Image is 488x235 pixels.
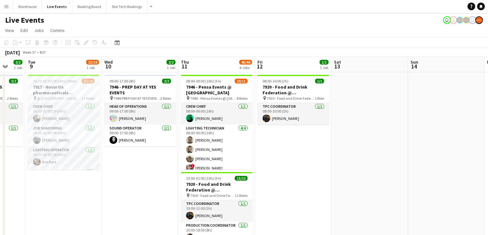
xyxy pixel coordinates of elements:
app-job-card: 08:00-00:00 (16h) (Fri)10/117946 - Pensa Events @ [GEOGRAPHIC_DATA] 7946 - Pensa Events @ [GEOGRA... [181,75,253,169]
span: Wed [104,59,113,65]
span: 14 [410,63,418,70]
span: 2/2 [13,60,22,65]
span: 40/44 [239,60,252,65]
span: 7920 - Food and Drink Federation @ [GEOGRAPHIC_DATA] [190,193,235,198]
div: [DATE] [5,49,20,56]
span: 16:30-02:00 (9h30m) (Wed) [33,79,77,83]
div: 1 Job [320,65,328,70]
h3: 7920 - Food and Drink Federation @ [GEOGRAPHIC_DATA] [257,84,329,96]
span: 9 [27,63,35,70]
app-card-role: Sound Operator1/109:00-17:00 (8h)[PERSON_NAME] [104,125,176,146]
span: 08:00-10:00 (2h) [263,79,289,83]
app-user-avatar: Alex Gill [475,16,483,24]
span: 09:00-17:00 (8h) [110,79,135,83]
div: BST [40,50,46,55]
app-card-role: Crew Chief1/108:00-00:00 (16h)[PERSON_NAME] [181,103,253,125]
button: Site Tech Bookings [107,0,147,13]
span: 2/2 [9,79,18,83]
span: 10/11 [235,79,248,83]
app-user-avatar: Eden Hopkins [443,16,451,24]
span: Fri [257,59,263,65]
div: 4 Jobs [240,65,252,70]
span: 2/2 [167,60,175,65]
span: Tue [28,59,35,65]
app-card-role: Crew Chief1/116:30-02:00 (9h30m)[PERSON_NAME] [28,103,100,125]
span: 10:00-01:00 (15h) (Fri) [186,176,221,181]
a: View [3,26,17,35]
button: Warehouse [13,0,42,13]
span: Edit [20,27,28,33]
h3: 7946 - Pensa Events @ [GEOGRAPHIC_DATA] [181,84,253,96]
span: Jobs [34,27,44,33]
span: 13 [333,63,341,70]
div: 1 Job [14,65,22,70]
app-job-card: 09:00-17:00 (8h)2/27946 - PREP DAY AT YES EVENTS 7946 PREP DAY AT YES EVENTS2 RolesHead of Operat... [104,75,176,146]
div: 1 Job [86,65,99,70]
span: 7920 - Food and Drink Federation @ [GEOGRAPHIC_DATA] [267,96,315,101]
span: Sat [334,59,341,65]
app-card-role: TPC Coordinator1/110:00-12:00 (2h)[PERSON_NAME] [181,200,253,222]
a: Jobs [32,26,46,35]
h3: 7920 - Food and Drink Federation @ [GEOGRAPHIC_DATA] [181,181,253,193]
app-card-role: TPC Coordinator1/108:00-10:00 (2h)[PERSON_NAME] [257,103,329,125]
span: 22/24 [86,60,99,65]
h1: Live Events [5,15,44,25]
span: 1/1 [315,79,324,83]
span: 7946 - Pensa Events @ [GEOGRAPHIC_DATA] [190,96,237,101]
span: 8 Roles [237,96,248,101]
h3: 7946 - PREP DAY AT YES EVENTS [104,84,176,96]
a: Comms [48,26,67,35]
span: 11 Roles [82,96,94,101]
app-card-role: Lighting Operator1/116:30-02:00 (9h30m)Ant Punt [28,146,100,168]
span: 2/2 [162,79,171,83]
button: Live Events [42,0,72,13]
span: Comms [50,27,65,33]
span: 2 Roles [160,96,171,101]
div: 1 Job [167,65,175,70]
app-card-role: Head of Operations1/109:00-17:00 (8h)[PERSON_NAME] [104,103,176,125]
span: 22/24 [82,79,94,83]
app-user-avatar: Akash Karegoudar [450,16,457,24]
span: 11 [180,63,189,70]
app-user-avatar: Technical Department [469,16,476,24]
span: 12 [256,63,263,70]
app-user-avatar: Production Managers [462,16,470,24]
button: Booking Board [72,0,107,13]
span: 7946 PREP DAY AT YES EVENTS [114,96,160,101]
span: 13/13 [235,176,248,181]
h3: 7917 - Novartis pharmaceuticals Corporation @ [GEOGRAPHIC_DATA] [28,84,100,96]
span: Thu [181,59,189,65]
app-job-card: 08:00-10:00 (2h)1/17920 - Food and Drink Federation @ [GEOGRAPHIC_DATA] 7920 - Food and Drink Fed... [257,75,329,125]
span: 1 Role [315,96,324,101]
app-job-card: 16:30-02:00 (9h30m) (Wed)22/247917 - Novartis pharmaceuticals Corporation @ [GEOGRAPHIC_DATA] @ [... [28,75,100,169]
span: @ [GEOGRAPHIC_DATA] - 7917 [37,96,82,101]
span: ! [191,164,195,168]
app-card-role: Lighting Technician4/408:00-00:00 (16h)[PERSON_NAME][PERSON_NAME][PERSON_NAME]![PERSON_NAME] [181,125,253,174]
span: 10 [103,63,113,70]
span: 1/1 [320,60,329,65]
app-card-role: Job Shadowing1/116:30-02:00 (9h30m)[PERSON_NAME] [28,125,100,146]
a: Edit [18,26,30,35]
app-user-avatar: Production Managers [456,16,464,24]
span: Sun [411,59,418,65]
span: View [5,27,14,33]
span: 08:00-00:00 (16h) (Fri) [186,79,221,83]
span: 11 Roles [235,193,248,198]
span: 2 Roles [7,96,18,101]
